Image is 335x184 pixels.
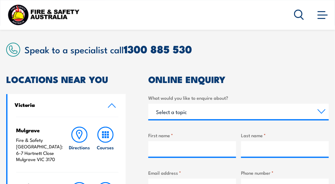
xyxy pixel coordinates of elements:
a: Courses [92,127,118,163]
h6: Directions [69,144,90,151]
h2: Speak to a specialist call [25,43,329,55]
label: First name [148,132,236,139]
label: Last name [241,132,329,139]
a: Directions [66,127,92,163]
h6: Courses [97,144,114,151]
label: Phone number [241,169,329,176]
p: Fire & Safety [GEOGRAPHIC_DATA]: 6-7 Hartnett Close Mulgrave VIC 3170 [16,137,64,163]
h4: Mulgrave [16,127,64,134]
a: Victoria [7,94,126,117]
label: Email address [148,169,236,176]
a: 1300 885 530 [124,41,192,57]
h2: ONLINE ENQUIRY [148,75,329,83]
h4: Victoria [15,101,98,108]
h2: LOCATIONS NEAR YOU [6,75,126,83]
label: What would you like to enquire about? [148,94,329,101]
